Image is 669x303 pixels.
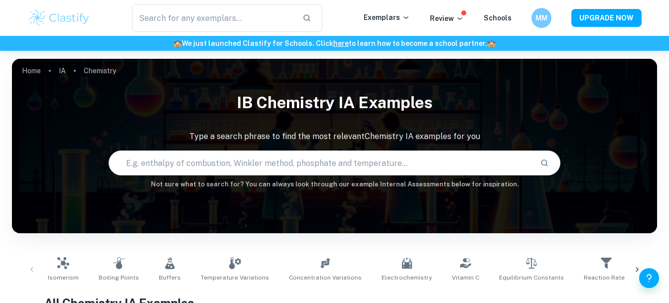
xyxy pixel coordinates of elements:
p: Type a search phrase to find the most relevant Chemistry IA examples for you [12,131,657,143]
span: Concentration Variations [289,273,362,282]
button: Help and Feedback [639,268,659,288]
h6: Not sure what to search for? You can always look through our example Internal Assessments below f... [12,179,657,189]
button: Search [536,154,553,171]
a: IA [59,64,66,78]
span: 🏫 [173,39,182,47]
a: here [333,39,349,47]
input: E.g. enthalpy of combustion, Winkler method, phosphate and temperature... [109,149,532,177]
p: Exemplars [364,12,410,23]
span: Equilibrium Constants [499,273,564,282]
img: Clastify logo [28,8,91,28]
a: Schools [484,14,512,22]
span: Electrochemistry [382,273,432,282]
span: Boiling Points [99,273,139,282]
p: Chemistry [84,65,116,76]
span: Isomerism [48,273,79,282]
span: 🏫 [487,39,496,47]
span: Temperature Variations [201,273,269,282]
h6: MM [535,12,547,23]
h6: We just launched Clastify for Schools. Click to learn how to become a school partner. [2,38,667,49]
span: Vitamin C [452,273,479,282]
p: Review [430,13,464,24]
span: Buffers [159,273,181,282]
a: Home [22,64,41,78]
input: Search for any exemplars... [132,4,295,32]
button: MM [532,8,551,28]
span: Reaction Rates [584,273,628,282]
button: UPGRADE NOW [571,9,642,27]
h1: IB Chemistry IA examples [12,87,657,119]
